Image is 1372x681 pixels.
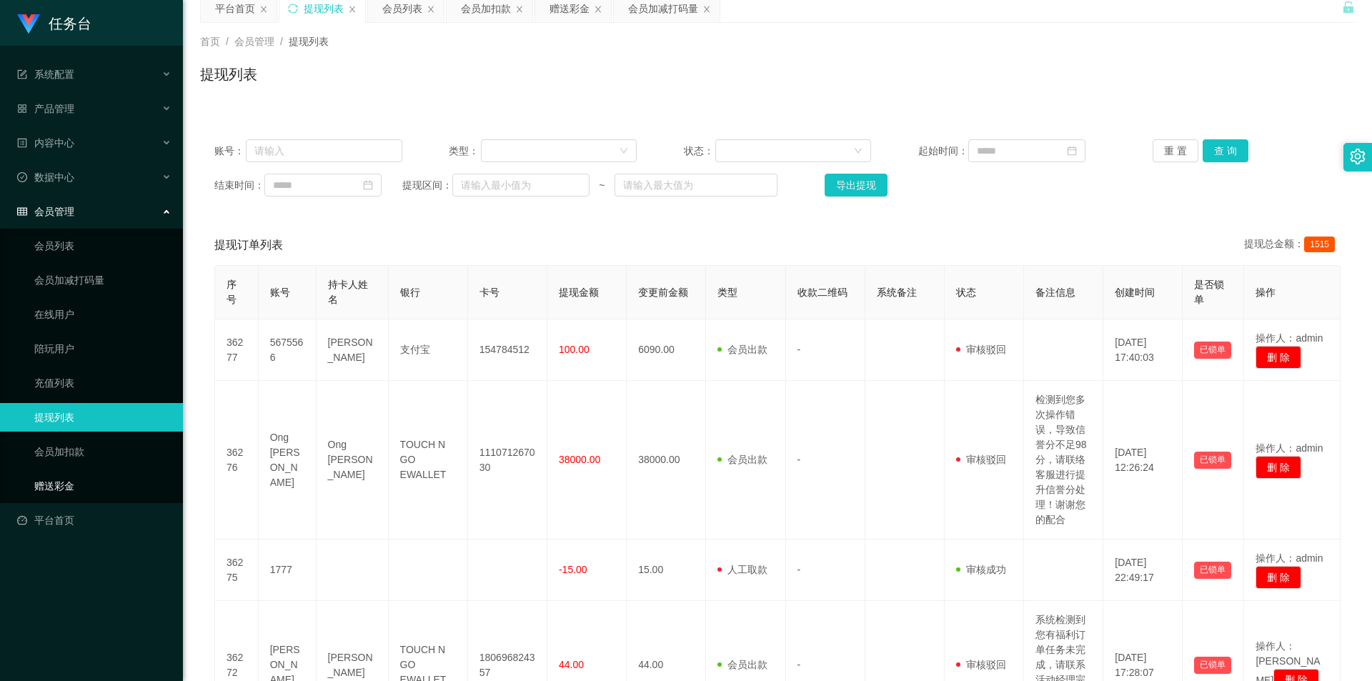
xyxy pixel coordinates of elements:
[1103,319,1183,381] td: [DATE] 17:40:03
[288,4,298,14] i: 图标: sync
[956,454,1006,465] span: 审核驳回
[956,344,1006,355] span: 审核驳回
[559,287,599,298] span: 提现金额
[17,138,27,148] i: 图标: profile
[34,403,171,432] a: 提现列表
[34,300,171,329] a: 在线用户
[717,454,767,465] span: 会员出款
[34,334,171,363] a: 陪玩用户
[627,319,706,381] td: 6090.00
[227,279,237,305] span: 序号
[1153,139,1198,162] button: 重 置
[259,381,317,540] td: Ong [PERSON_NAME]
[289,36,329,47] span: 提现列表
[627,381,706,540] td: 38000.00
[400,287,420,298] span: 银行
[49,1,91,46] h1: 任务台
[34,472,171,500] a: 赠送彩金
[797,659,801,670] span: -
[797,287,847,298] span: 收款二维码
[559,454,600,465] span: 38000.00
[717,564,767,575] span: 人工取款
[797,454,801,465] span: -
[620,146,628,156] i: 图标: down
[389,381,468,540] td: TOUCH N GO EWALLET
[427,5,435,14] i: 图标: close
[17,207,27,217] i: 图标: table
[234,36,274,47] span: 会员管理
[1194,279,1224,305] span: 是否锁单
[918,144,968,159] span: 起始时间：
[1024,381,1103,540] td: 检测到您多次操作错误，导致信誉分不足98分，请联络客服进行提升信誉分处理！谢谢您的配合
[717,287,737,298] span: 类型
[214,178,264,193] span: 结束时间：
[1194,452,1231,469] button: 已锁单
[259,5,268,14] i: 图标: close
[363,180,373,190] i: 图标: calendar
[615,174,777,197] input: 请输入最大值为
[1342,1,1355,14] i: 图标: unlock
[559,564,587,575] span: -15.00
[797,344,801,355] span: -
[226,36,229,47] span: /
[684,144,716,159] span: 状态：
[1067,146,1077,156] i: 图标: calendar
[246,139,402,162] input: 请输入
[17,104,27,114] i: 图标: appstore-o
[449,144,481,159] span: 类型：
[627,540,706,601] td: 15.00
[1194,342,1231,359] button: 已锁单
[559,659,584,670] span: 44.00
[17,137,74,149] span: 内容中心
[854,146,863,156] i: 图标: down
[1256,287,1276,298] span: 操作
[215,381,259,540] td: 36276
[1035,287,1075,298] span: 备注信息
[1103,540,1183,601] td: [DATE] 22:49:17
[797,564,801,575] span: -
[1244,237,1341,254] div: 提现总金额：
[200,64,257,85] h1: 提现列表
[638,287,688,298] span: 变更前金额
[956,287,976,298] span: 状态
[34,369,171,397] a: 充值列表
[1256,442,1323,454] span: 操作人：admin
[1103,381,1183,540] td: [DATE] 12:26:24
[1350,149,1366,164] i: 图标: setting
[1304,237,1335,252] span: 1515
[17,17,91,29] a: 任务台
[1194,562,1231,579] button: 已锁单
[17,14,40,34] img: logo.9652507e.png
[559,344,590,355] span: 100.00
[590,178,614,193] span: ~
[1256,346,1301,369] button: 删 除
[594,5,602,14] i: 图标: close
[317,319,389,381] td: [PERSON_NAME]
[17,506,171,535] a: 图标: dashboard平台首页
[1256,552,1323,564] span: 操作人：admin
[389,319,468,381] td: 支付宝
[17,172,74,183] span: 数据中心
[200,36,220,47] span: 首页
[1256,566,1301,589] button: 删 除
[214,237,283,254] span: 提现订单列表
[17,103,74,114] span: 产品管理
[1256,456,1301,479] button: 删 除
[259,540,317,601] td: 1777
[317,381,389,540] td: Ong [PERSON_NAME]
[259,319,317,381] td: 5675566
[702,5,711,14] i: 图标: close
[280,36,283,47] span: /
[956,659,1006,670] span: 审核驳回
[348,5,357,14] i: 图标: close
[17,172,27,182] i: 图标: check-circle-o
[717,659,767,670] span: 会员出款
[17,69,27,79] i: 图标: form
[452,174,590,197] input: 请输入最小值为
[468,319,547,381] td: 154784512
[34,266,171,294] a: 会员加减打码量
[17,206,74,217] span: 会员管理
[328,279,368,305] span: 持卡人姓名
[1256,332,1323,344] span: 操作人：admin
[717,344,767,355] span: 会员出款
